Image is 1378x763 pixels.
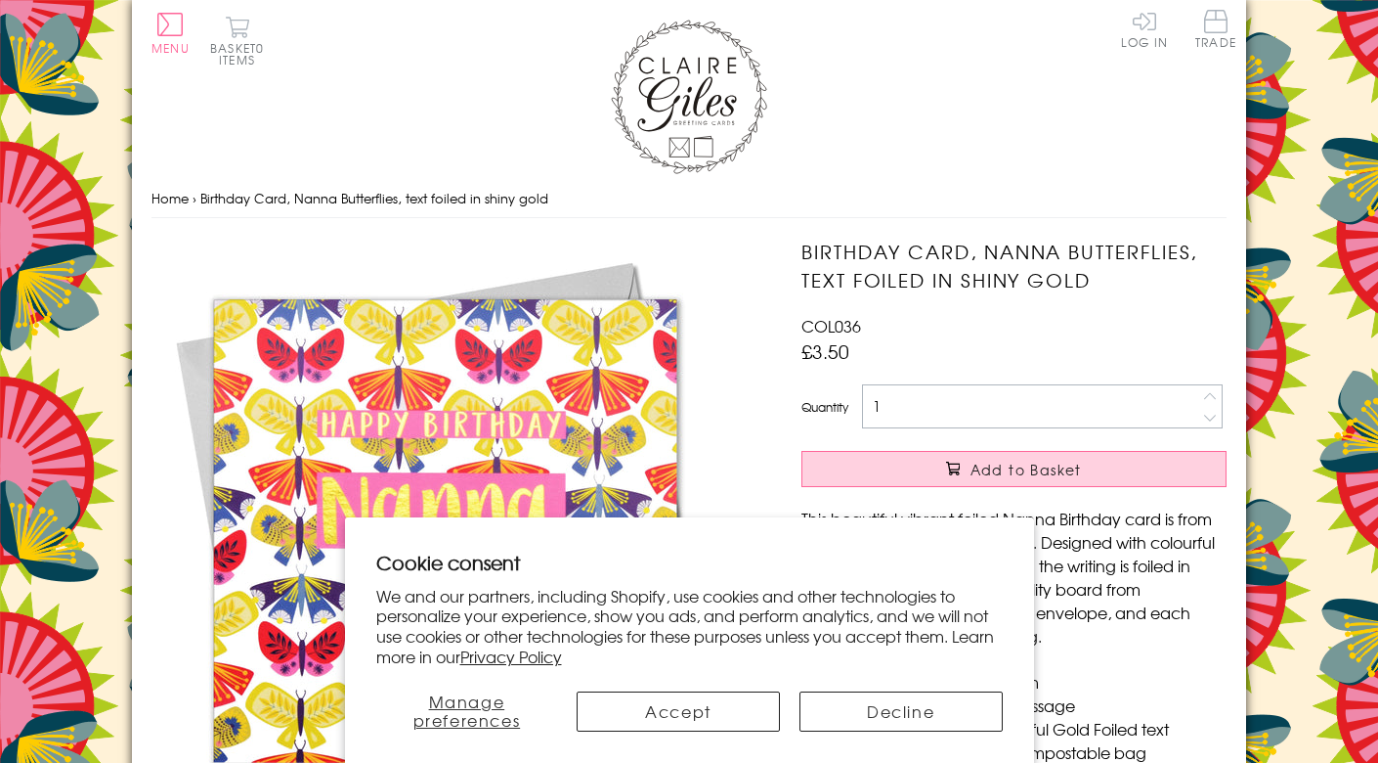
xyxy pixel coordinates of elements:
[801,238,1227,294] h1: Birthday Card, Nanna Butterflies, text foiled in shiny gold
[577,692,780,732] button: Accept
[413,690,521,732] span: Manage preferences
[801,451,1227,487] button: Add to Basket
[1195,10,1236,48] span: Trade
[801,337,849,365] span: £3.50
[376,586,1003,667] p: We and our partners, including Shopify, use cookies and other technologies to personalize your ex...
[801,314,861,337] span: COL036
[799,692,1003,732] button: Decline
[219,39,264,68] span: 0 items
[460,645,562,668] a: Privacy Policy
[801,398,848,416] label: Quantity
[611,20,767,174] img: Claire Giles Greetings Cards
[376,549,1003,576] h2: Cookie consent
[210,16,264,66] button: Basket0 items
[151,189,189,207] a: Home
[151,179,1227,219] nav: breadcrumbs
[151,13,190,54] button: Menu
[375,692,557,732] button: Manage preferences
[1121,10,1168,48] a: Log In
[193,189,196,207] span: ›
[801,507,1227,648] p: This beautiful vibrant foiled Nanna Birthday card is from the amazing Colour Pop range. Designed ...
[151,39,190,57] span: Menu
[970,460,1082,479] span: Add to Basket
[200,189,548,207] span: Birthday Card, Nanna Butterflies, text foiled in shiny gold
[1195,10,1236,52] a: Trade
